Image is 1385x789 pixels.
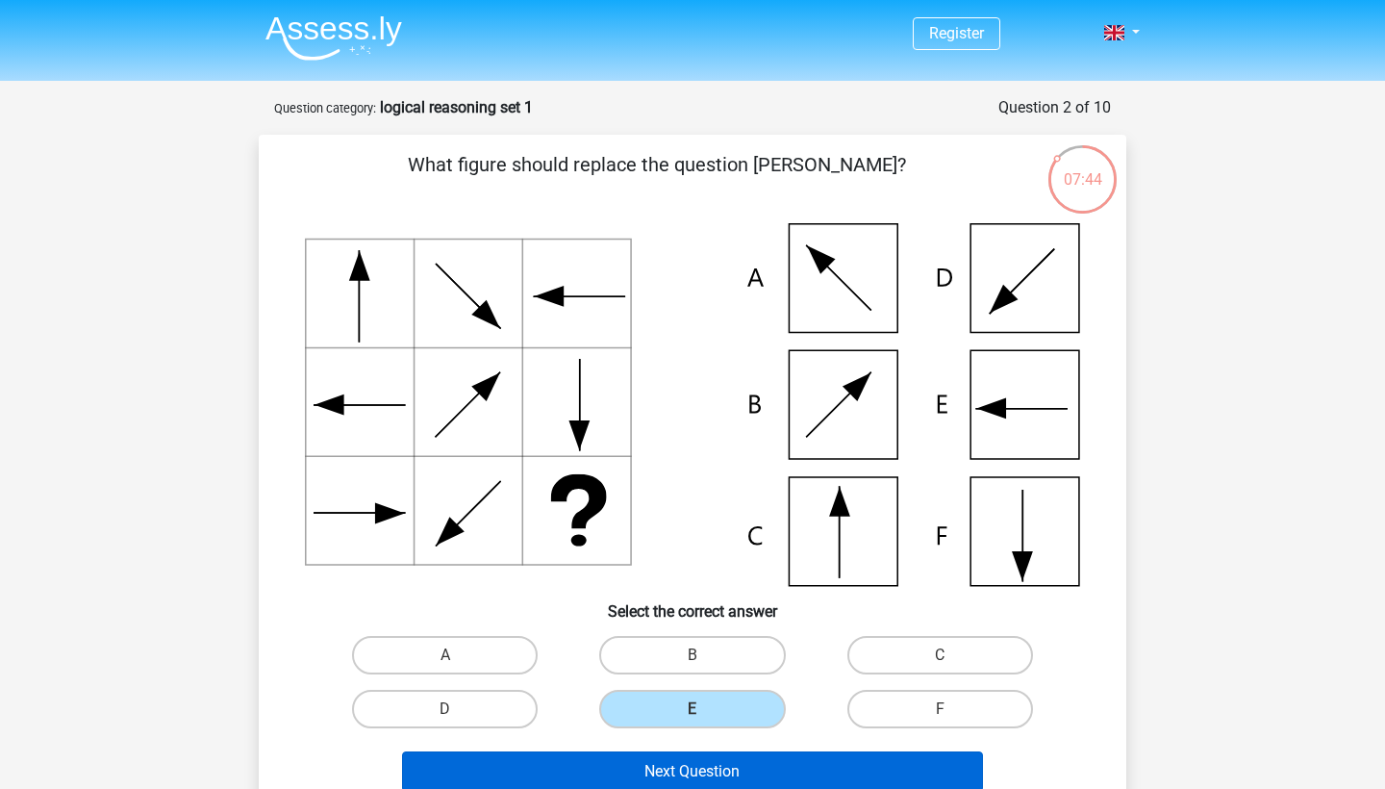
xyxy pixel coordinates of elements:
label: C [847,636,1033,674]
p: What figure should replace the question [PERSON_NAME]? [290,150,1023,208]
label: B [599,636,785,674]
img: Assessly [265,15,402,61]
small: Question category: [274,101,376,115]
a: Register [929,24,984,42]
h6: Select the correct answer [290,587,1095,621]
strong: logical reasoning set 1 [380,98,533,116]
div: Question 2 of 10 [998,96,1111,119]
label: E [599,690,785,728]
label: A [352,636,538,674]
div: 07:44 [1046,143,1119,191]
label: D [352,690,538,728]
label: F [847,690,1033,728]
